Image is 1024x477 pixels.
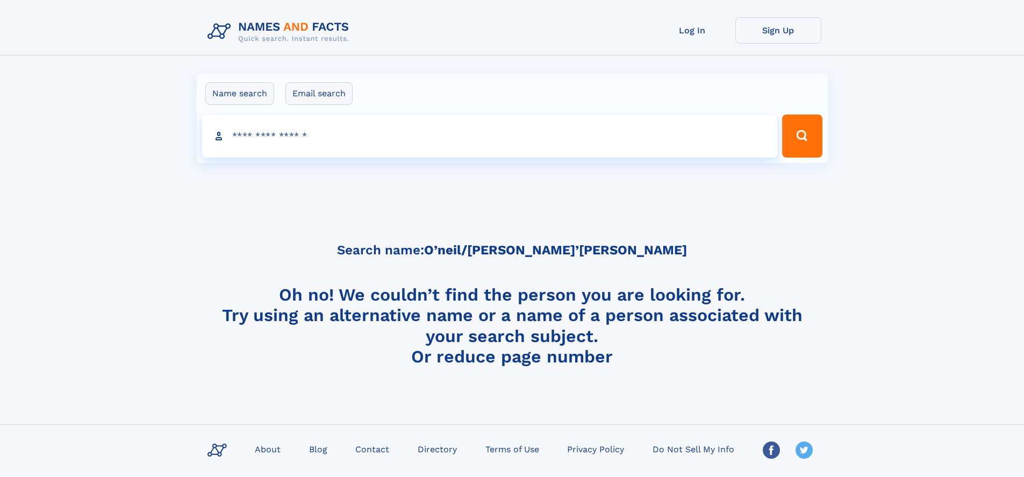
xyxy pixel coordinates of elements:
[203,17,358,46] img: Logo Names and Facts
[735,17,821,44] a: Sign Up
[563,441,628,457] a: Privacy Policy
[782,115,822,158] button: Search Button
[413,441,461,457] a: Directory
[481,441,543,457] a: Terms of Use
[250,441,285,457] a: About
[763,442,780,459] img: Facebook
[205,82,274,105] label: Name search
[337,243,687,258] h5: Search name:
[424,243,687,258] b: O’neil/[PERSON_NAME]’[PERSON_NAME]
[285,82,353,105] label: Email search
[203,284,821,366] h4: Oh no! We couldn’t find the person you are looking for. Try using an alternative name or a name o...
[648,441,739,457] a: Do Not Sell My Info
[649,17,735,44] a: Log In
[305,441,332,457] a: Blog
[351,441,393,457] a: Contact
[202,115,778,158] input: search input
[796,442,813,459] img: Twitter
